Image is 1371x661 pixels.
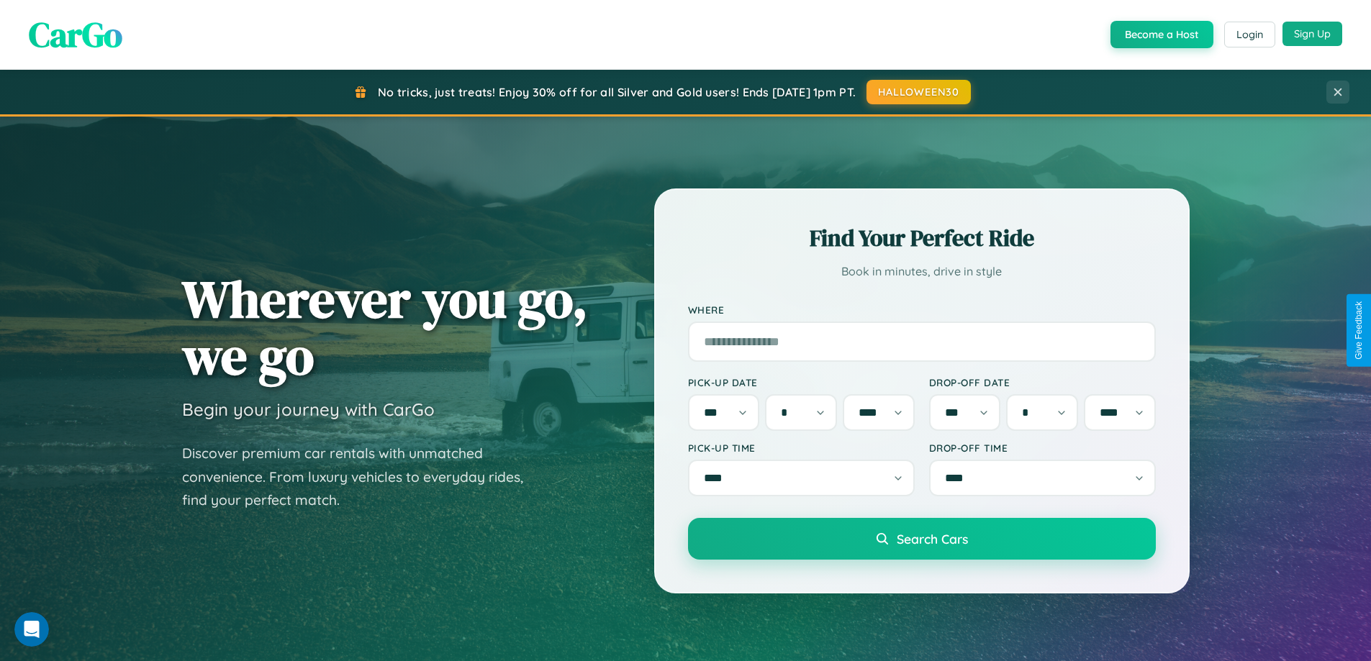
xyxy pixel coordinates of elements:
label: Pick-up Time [688,442,915,454]
h3: Begin your journey with CarGo [182,398,435,420]
p: Book in minutes, drive in style [688,261,1156,282]
h1: Wherever you go, we go [182,270,588,384]
button: Login [1224,22,1275,47]
iframe: Intercom live chat [14,612,49,647]
button: Become a Host [1110,21,1213,48]
label: Drop-off Time [929,442,1156,454]
span: Search Cars [897,531,968,547]
span: CarGo [29,11,122,58]
button: Sign Up [1282,22,1342,46]
p: Discover premium car rentals with unmatched convenience. From luxury vehicles to everyday rides, ... [182,442,542,512]
label: Drop-off Date [929,376,1156,388]
button: HALLOWEEN30 [867,80,971,104]
label: Pick-up Date [688,376,915,388]
h2: Find Your Perfect Ride [688,222,1156,254]
button: Search Cars [688,518,1156,560]
label: Where [688,304,1156,316]
span: No tricks, just treats! Enjoy 30% off for all Silver and Gold users! Ends [DATE] 1pm PT. [378,85,856,99]
div: Give Feedback [1354,301,1364,360]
